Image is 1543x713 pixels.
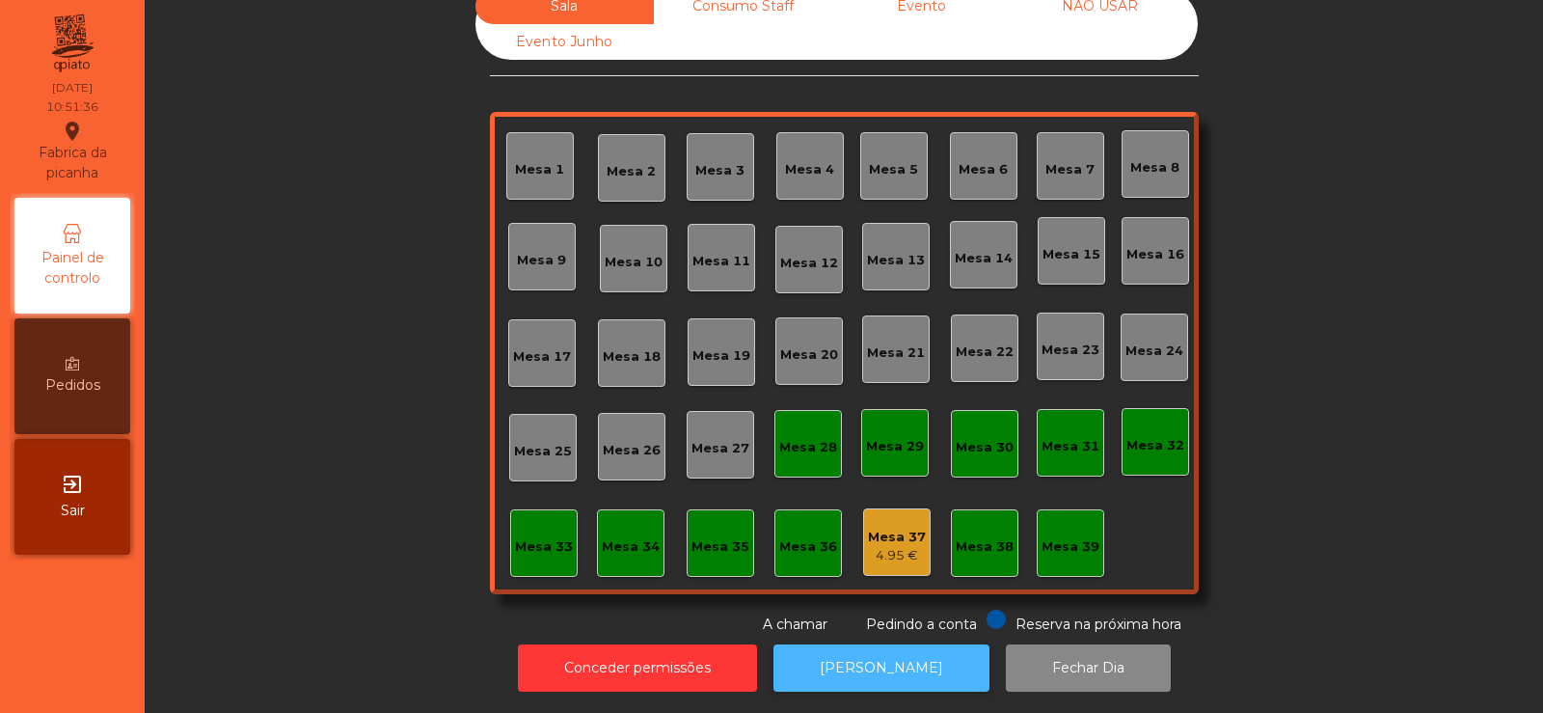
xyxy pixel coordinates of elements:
div: Mesa 29 [866,437,924,456]
div: Mesa 30 [956,438,1014,457]
span: Sair [61,501,85,521]
div: Mesa 23 [1042,341,1099,360]
div: [DATE] [52,79,93,96]
span: A chamar [763,616,827,633]
div: Mesa 2 [607,162,656,181]
div: Mesa 32 [1126,436,1184,455]
button: Conceder permissões [518,644,757,692]
i: exit_to_app [61,473,84,496]
img: qpiato [48,10,95,77]
div: Mesa 37 [868,528,926,547]
div: Mesa 34 [602,537,660,557]
div: Mesa 35 [691,537,749,557]
i: location_on [61,120,84,143]
div: Mesa 39 [1042,537,1099,557]
div: Mesa 22 [956,343,1014,362]
div: Mesa 9 [517,251,566,270]
div: Mesa 12 [780,254,838,273]
span: Pedindo a conta [866,616,977,633]
div: Evento Junho [475,24,654,60]
div: Mesa 17 [513,347,571,367]
div: Mesa 10 [605,253,663,272]
div: Mesa 15 [1042,245,1100,264]
div: 10:51:36 [46,98,98,116]
div: Mesa 26 [603,441,661,460]
div: Mesa 16 [1126,245,1184,264]
button: Fechar Dia [1006,644,1171,692]
div: Mesa 14 [955,249,1013,268]
div: Mesa 21 [867,343,925,363]
div: Mesa 24 [1125,342,1183,361]
div: Mesa 36 [779,537,837,557]
div: Mesa 27 [691,439,749,458]
button: [PERSON_NAME] [773,644,989,692]
div: Mesa 13 [867,251,925,270]
div: Mesa 19 [692,346,750,366]
div: Mesa 18 [603,347,661,367]
div: Fabrica da picanha [15,120,129,183]
div: 4.95 € [868,546,926,565]
div: Mesa 1 [515,160,564,179]
div: Mesa 28 [779,438,837,457]
span: Painel de controlo [19,248,125,288]
div: Mesa 5 [869,160,918,179]
div: Mesa 11 [692,252,750,271]
div: Mesa 20 [780,345,838,365]
div: Mesa 31 [1042,437,1099,456]
div: Mesa 7 [1045,160,1095,179]
span: Pedidos [45,375,100,396]
div: Mesa 4 [785,160,834,179]
div: Mesa 25 [514,442,572,461]
span: Reserva na próxima hora [1015,616,1181,633]
div: Mesa 38 [956,537,1014,557]
div: Mesa 33 [515,537,573,557]
div: Mesa 3 [695,161,744,180]
div: Mesa 8 [1130,158,1179,178]
div: Mesa 6 [959,160,1008,179]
